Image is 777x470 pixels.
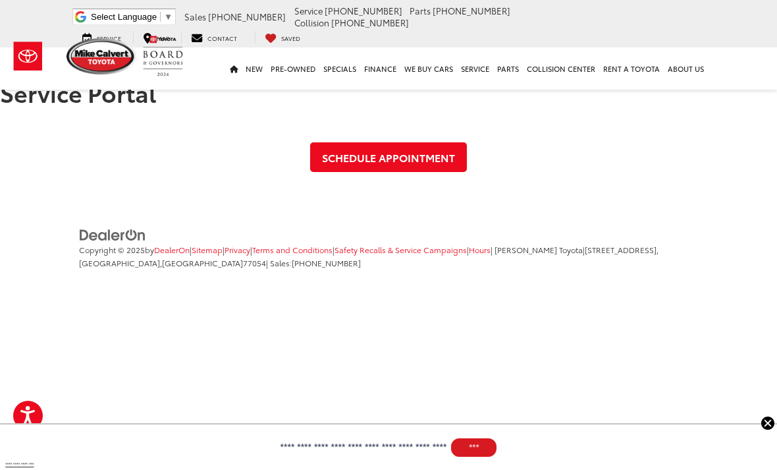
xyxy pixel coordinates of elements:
span: Contact [207,34,237,42]
span: | Sales: [266,257,361,268]
span: [PHONE_NUMBER] [433,5,510,16]
a: Pre-Owned [267,47,319,90]
a: Privacy [225,244,250,255]
span: | [PERSON_NAME] Toyota [491,244,583,255]
span: Parts [410,5,431,16]
span: by [145,244,190,255]
a: DealerOn Home Page [154,244,190,255]
a: WE BUY CARS [400,47,457,90]
span: | [223,244,250,255]
img: Mike Calvert Toyota [67,38,136,74]
span: [PHONE_NUMBER] [325,5,402,16]
span: Service [97,34,121,42]
a: Service [457,47,493,90]
a: Sitemap [192,244,223,255]
a: Finance [360,47,400,90]
a: Specials [319,47,360,90]
a: Service [72,31,131,44]
a: Hours [469,244,491,255]
span: [GEOGRAPHIC_DATA] [162,257,243,268]
a: Map [133,31,179,44]
a: Terms and Conditions [252,244,333,255]
span: Select Language [91,12,157,22]
a: Home [226,47,242,90]
span: | [190,244,223,255]
img: DealerOn [79,228,146,243]
span: [PHONE_NUMBER] [208,11,286,22]
a: Rent a Toyota [599,47,664,90]
a: About Us [664,47,708,90]
span: | [250,244,333,255]
span: Service [294,5,323,16]
span: 77054 [243,257,266,268]
span: ​ [160,12,161,22]
span: | [467,244,491,255]
span: [PHONE_NUMBER] [292,257,361,268]
a: Safety Recalls & Service Campaigns, Opens in a new tab [335,244,467,255]
a: Parts [493,47,523,90]
span: ▼ [164,12,173,22]
a: Schedule Appointment [310,142,467,172]
a: Select Language​ [91,12,173,22]
span: Map [157,34,169,42]
a: Contact [181,31,247,44]
span: [GEOGRAPHIC_DATA], [79,257,162,268]
span: Copyright © 2025 [79,244,145,255]
span: Collision [294,16,329,28]
a: My Saved Vehicles [255,31,310,44]
span: [PHONE_NUMBER] [331,16,409,28]
span: [STREET_ADDRESS], [585,244,658,255]
span: | [333,244,467,255]
span: Saved [281,34,300,42]
a: DealerOn [79,227,146,241]
a: Collision Center [523,47,599,90]
img: Toyota [3,35,53,78]
a: New [242,47,267,90]
span: Sales [184,11,206,22]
